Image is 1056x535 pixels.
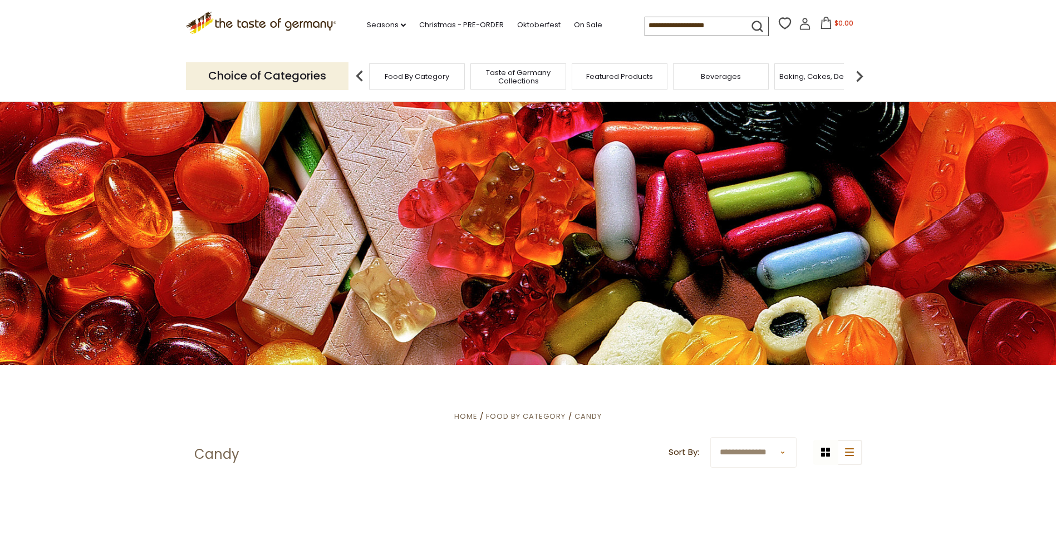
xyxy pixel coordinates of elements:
a: Candy [574,411,602,422]
a: Home [454,411,478,422]
h1: Candy [194,446,239,463]
a: Beverages [701,72,741,81]
a: Oktoberfest [517,19,561,31]
a: Baking, Cakes, Desserts [779,72,866,81]
button: $0.00 [813,17,861,33]
span: $0.00 [834,18,853,28]
a: Food By Category [385,72,449,81]
a: Christmas - PRE-ORDER [419,19,504,31]
a: On Sale [574,19,602,31]
p: Choice of Categories [186,62,348,90]
a: Taste of Germany Collections [474,68,563,85]
img: next arrow [848,65,871,87]
a: Featured Products [586,72,653,81]
a: Seasons [367,19,406,31]
label: Sort By: [669,445,699,459]
a: Food By Category [486,411,566,422]
img: previous arrow [348,65,371,87]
